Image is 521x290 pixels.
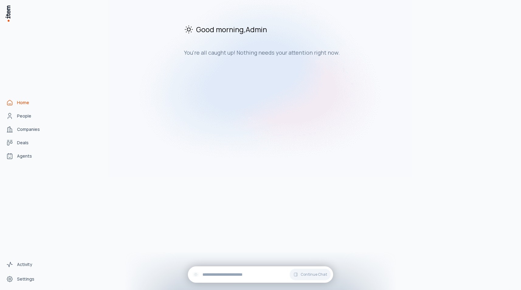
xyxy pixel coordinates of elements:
a: Settings [4,273,50,285]
a: People [4,110,50,122]
a: Deals [4,137,50,149]
span: Activity [17,261,32,268]
span: Home [17,100,29,106]
img: Item Brain Logo [5,5,11,22]
a: Agents [4,150,50,162]
a: Home [4,97,50,109]
span: People [17,113,31,119]
span: Deals [17,140,29,146]
span: Settings [17,276,34,282]
button: Continue Chat [290,269,331,280]
a: Companies [4,123,50,135]
a: Activity [4,258,50,271]
span: Companies [17,126,40,132]
span: Agents [17,153,32,159]
div: Continue Chat [188,266,333,283]
span: Continue Chat [301,272,327,277]
h2: Good morning , Admin [184,24,388,34]
h3: You're all caught up! Nothing needs your attention right now. [184,49,388,56]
